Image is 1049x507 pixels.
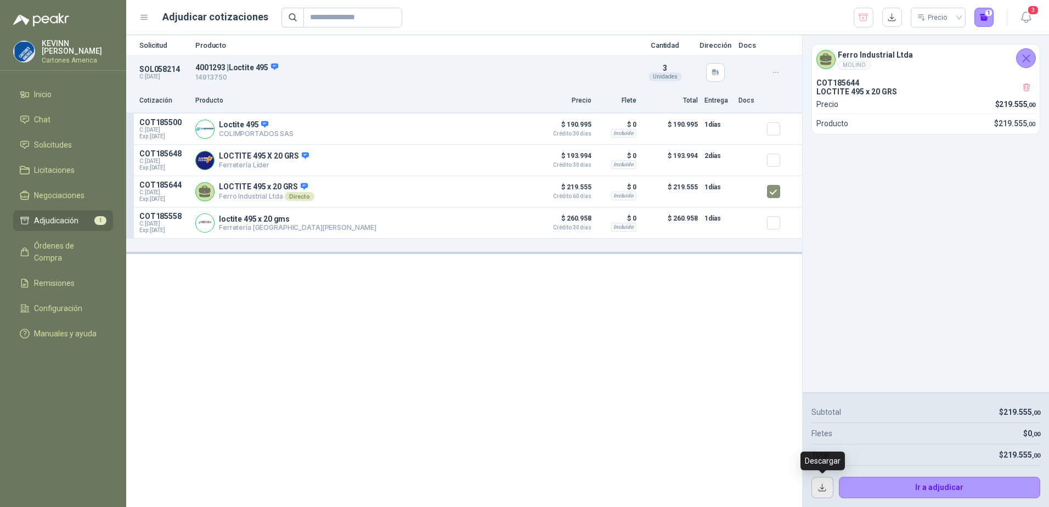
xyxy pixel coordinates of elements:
span: Solicitudes [34,139,72,151]
div: Unidades [648,72,682,81]
span: 3 [1027,5,1039,15]
a: Chat [13,109,113,130]
h1: Adjudicar cotizaciones [162,9,268,25]
span: Exp: [DATE] [139,196,189,202]
p: Solicitud [139,42,189,49]
p: $ 0 [598,212,636,225]
p: $ 190.995 [537,118,591,137]
img: Company Logo [196,120,214,138]
span: ,00 [1032,452,1040,459]
a: Adjudicación1 [13,210,113,231]
p: 1 días [704,118,732,131]
p: $ 260.958 [537,212,591,230]
span: 219.555 [999,119,1035,128]
p: Cotización [139,95,189,106]
span: 3 [663,64,667,72]
p: $ 193.994 [537,149,591,168]
p: $ 0 [598,118,636,131]
span: Licitaciones [34,164,75,176]
p: 4001293 | Loctite 495 [195,63,631,72]
a: Negociaciones [13,185,113,206]
span: 219.555 [1003,450,1040,459]
p: $ [999,449,1040,461]
div: Incluido [611,160,636,169]
p: Producto [195,42,631,49]
p: Docs [738,95,760,106]
img: Company Logo [196,214,214,232]
p: SOL058214 [139,65,189,74]
p: COLIMPORTADOS SAS [219,129,294,138]
span: Crédito 30 días [537,162,591,168]
p: COT185500 [139,118,189,127]
button: 3 [1016,8,1036,27]
a: Órdenes de Compra [13,235,113,268]
a: Remisiones [13,273,113,294]
span: Crédito 30 días [537,131,591,137]
span: C: [DATE] [139,158,189,165]
img: Company Logo [196,151,214,170]
p: 14913750 [195,72,631,83]
span: C: [DATE] [139,221,189,227]
h4: Ferro Industrial Ltda [838,49,913,61]
p: Producto [816,117,848,129]
a: Inicio [13,84,113,105]
span: 0 [1028,429,1040,438]
span: Chat [34,114,50,126]
p: COT185644 [816,78,1035,87]
p: $ [994,117,1035,129]
p: Ferretería Líder [219,161,309,169]
div: Ferro Industrial LtdaMOLINO [812,44,1040,74]
p: COT185644 [139,181,189,189]
span: Adjudicación [34,215,78,227]
p: Loctite 495 [219,120,294,130]
span: C: [DATE] [139,127,189,133]
span: Crédito 30 días [537,225,591,230]
span: ,00 [1032,409,1040,416]
span: C: [DATE] [139,189,189,196]
p: 1 días [704,212,732,225]
p: Producto [195,95,530,106]
p: LOCTITE 495 x 20 GRS [816,87,1035,96]
div: Incluido [611,191,636,200]
button: Ir a adjudicar [839,477,1041,499]
p: Entrega [704,95,732,106]
p: $ 190.995 [643,118,698,140]
p: $ 193.994 [643,149,698,171]
span: Configuración [34,302,82,314]
img: Logo peakr [13,13,69,26]
p: loctite 495 x 20 gms [219,215,376,223]
span: Remisiones [34,277,75,289]
p: $ [995,98,1036,110]
p: $ [999,406,1040,418]
p: $ 219.555 [643,181,698,202]
span: Exp: [DATE] [139,165,189,171]
p: Total [811,449,829,461]
p: Precio [816,98,838,110]
span: Crédito 60 días [537,194,591,199]
span: Órdenes de Compra [34,240,103,264]
div: Incluido [611,223,636,232]
p: KEVINN [PERSON_NAME] [42,40,113,55]
p: $ 219.555 [537,181,591,199]
p: $ 0 [598,149,636,162]
p: 2 días [704,149,732,162]
span: Negociaciones [34,189,84,201]
span: Exp: [DATE] [139,133,189,140]
span: 219.555 [1003,408,1040,416]
p: C: [DATE] [139,74,189,80]
img: Company Logo [14,41,35,62]
div: Precio [917,9,949,26]
p: LOCTITE 495 x 20 GRS [219,182,314,192]
p: Docs [738,42,760,49]
span: 1 [94,216,106,225]
p: Subtotal [811,406,841,418]
div: Descargar [800,452,845,470]
a: Manuales y ayuda [13,323,113,344]
p: 1 días [704,181,732,194]
p: $ 260.958 [643,212,698,234]
a: Licitaciones [13,160,113,181]
span: ,00 [1032,431,1040,438]
span: 219.555 [999,100,1035,109]
p: Ferretería [GEOGRAPHIC_DATA][PERSON_NAME] [219,223,376,232]
button: 1 [974,8,994,27]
